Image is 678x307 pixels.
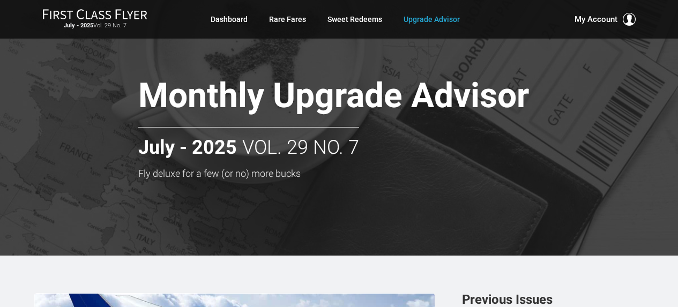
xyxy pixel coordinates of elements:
[138,127,359,159] h2: Vol. 29 No. 7
[42,9,147,20] img: First Class Flyer
[462,293,644,306] h3: Previous Issues
[404,10,460,29] a: Upgrade Advisor
[575,13,617,26] span: My Account
[64,22,93,29] strong: July - 2025
[42,9,147,30] a: First Class FlyerJuly - 2025Vol. 29 No. 7
[138,168,592,179] h3: Fly deluxe for a few (or no) more bucks
[327,10,382,29] a: Sweet Redeems
[269,10,306,29] a: Rare Fares
[138,137,237,159] strong: July - 2025
[211,10,248,29] a: Dashboard
[42,22,147,29] small: Vol. 29 No. 7
[138,77,592,118] h1: Monthly Upgrade Advisor
[575,13,636,26] button: My Account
